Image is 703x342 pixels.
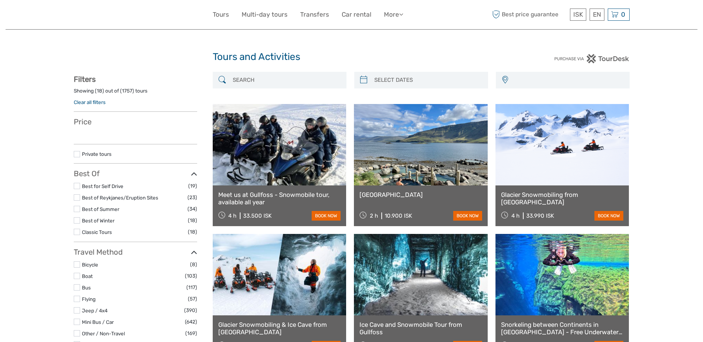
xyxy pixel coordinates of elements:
[188,216,197,225] span: (18)
[228,212,236,219] span: 4 h
[82,319,114,325] a: Mini Bus / Car
[82,218,115,224] a: Best of Winter
[122,87,132,94] label: 1757
[185,329,197,338] span: (169)
[74,99,106,105] a: Clear all filters
[185,272,197,280] span: (103)
[82,331,125,336] a: Other / Non-Travel
[384,9,403,20] a: More
[526,212,554,219] div: 33.990 ISK
[97,87,102,94] label: 18
[371,74,484,87] input: SELECT DATES
[370,212,378,219] span: 2 h
[82,273,93,279] a: Boat
[74,87,197,99] div: Showing ( ) out of ( ) tours
[594,211,623,221] a: book now
[453,211,482,221] a: book now
[359,321,482,336] a: Ice Cave and Snowmobile Tour from Gullfoss
[501,191,624,206] a: Glacier Snowmobiling from [GEOGRAPHIC_DATA]
[74,117,197,126] h3: Price
[501,321,624,336] a: Snorkeling between Continents in [GEOGRAPHIC_DATA] - Free Underwater Photos
[74,248,197,256] h3: Travel Method
[82,195,158,201] a: Best of Reykjanes/Eruption Sites
[82,183,123,189] a: Best for Self Drive
[573,11,583,18] span: ISK
[218,321,341,336] a: Glacier Snowmobiling & Ice Cave from [GEOGRAPHIC_DATA]
[82,229,112,235] a: Classic Tours
[185,318,197,326] span: (642)
[213,51,491,63] h1: Tours and Activities
[243,212,272,219] div: 33.500 ISK
[82,151,112,157] a: Private tours
[82,308,107,313] a: Jeep / 4x4
[342,9,371,20] a: Car rental
[74,75,96,84] strong: Filters
[188,193,197,202] span: (23)
[620,11,626,18] span: 0
[385,212,412,219] div: 10.900 ISK
[590,9,604,21] div: EN
[82,262,98,268] a: Bicycle
[190,260,197,269] span: (8)
[218,191,341,206] a: Meet us at Gullfoss - Snowmobile tour, available all year
[300,9,329,20] a: Transfers
[82,206,119,212] a: Best of Summer
[188,295,197,303] span: (57)
[242,9,288,20] a: Multi-day tours
[359,191,482,198] a: [GEOGRAPHIC_DATA]
[188,228,197,236] span: (18)
[188,205,197,213] span: (34)
[491,9,568,21] span: Best price guarantee
[82,285,91,291] a: Bus
[312,211,341,221] a: book now
[186,283,197,292] span: (117)
[230,74,343,87] input: SEARCH
[82,296,96,302] a: Flying
[554,54,629,63] img: PurchaseViaTourDesk.png
[213,9,229,20] a: Tours
[188,182,197,190] span: (19)
[511,212,520,219] span: 4 h
[184,306,197,315] span: (390)
[74,169,197,178] h3: Best Of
